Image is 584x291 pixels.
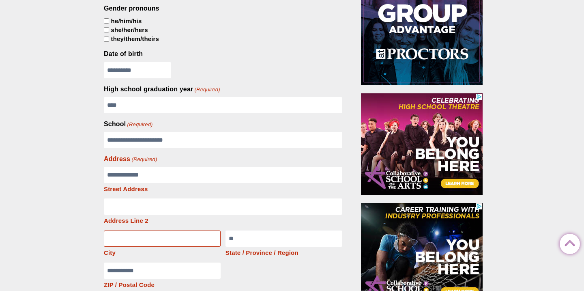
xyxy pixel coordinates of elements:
label: State / Province / Region [225,247,342,257]
label: they/them/theirs [111,35,159,43]
label: Date of birth [104,50,143,58]
span: (Required) [127,121,153,128]
iframe: Advertisement [361,93,483,195]
legend: Address [104,155,157,164]
label: Address Line 2 [104,215,342,225]
label: ZIP / Postal Code [104,279,221,289]
label: she/her/hers [111,26,148,34]
a: Back to Top [560,234,576,250]
span: (Required) [131,156,157,163]
label: City [104,247,221,257]
label: School [104,120,153,129]
label: High school graduation year [104,85,220,94]
label: Street Address [104,183,342,194]
legend: Gender pronouns [104,4,159,13]
span: (Required) [194,86,220,93]
label: he/him/his [111,17,142,26]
